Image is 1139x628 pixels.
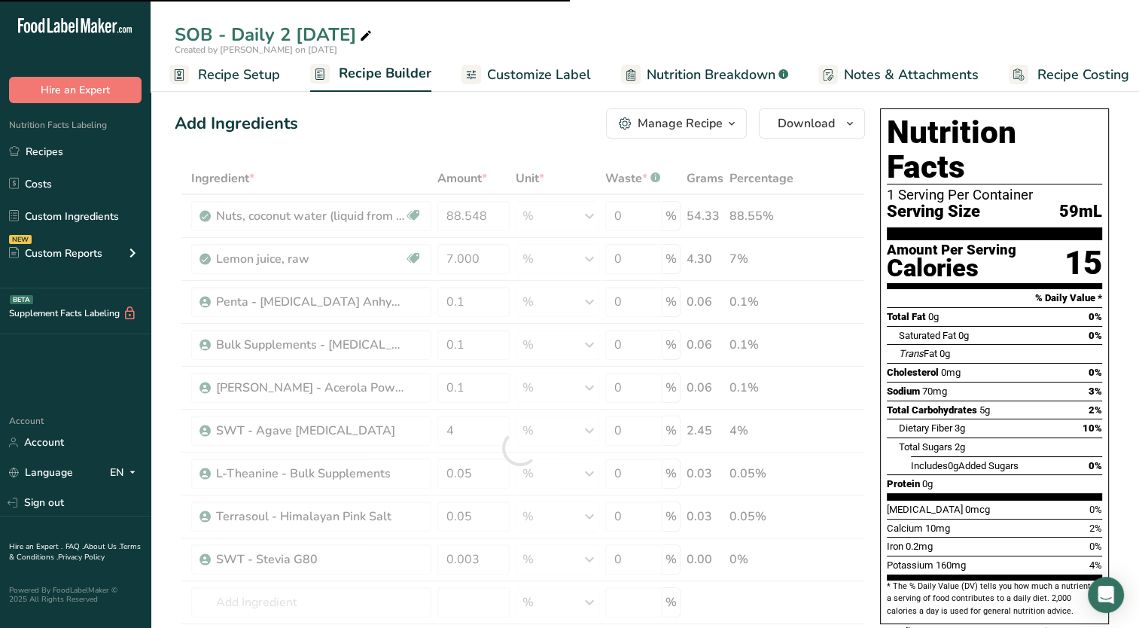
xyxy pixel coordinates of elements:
[899,441,952,453] span: Total Sugars
[9,235,32,244] div: NEW
[1089,559,1102,571] span: 4%
[941,367,961,378] span: 0mg
[955,422,965,434] span: 3g
[339,63,431,84] span: Recipe Builder
[818,58,979,92] a: Notes & Attachments
[979,404,990,416] span: 5g
[1089,386,1102,397] span: 3%
[887,243,1016,258] div: Amount Per Serving
[606,108,747,139] button: Manage Recipe
[1089,523,1102,534] span: 2%
[887,386,920,397] span: Sodium
[922,478,933,489] span: 0g
[1088,577,1124,613] div: Open Intercom Messenger
[899,348,924,359] i: Trans
[922,386,947,397] span: 70mg
[940,348,950,359] span: 0g
[461,58,591,92] a: Customize Label
[647,65,775,85] span: Nutrition Breakdown
[175,111,298,136] div: Add Ingredients
[887,187,1102,203] div: 1 Serving Per Container
[1064,243,1102,283] div: 15
[887,311,926,322] span: Total Fat
[9,245,102,261] div: Custom Reports
[936,559,966,571] span: 160mg
[948,460,958,471] span: 0g
[887,115,1102,184] h1: Nutrition Facts
[1083,422,1102,434] span: 10%
[65,541,84,552] a: FAQ .
[887,523,923,534] span: Calcium
[310,56,431,93] a: Recipe Builder
[887,289,1102,307] section: % Daily Value *
[10,295,33,304] div: BETA
[638,114,723,133] div: Manage Recipe
[899,330,956,341] span: Saturated Fat
[965,504,990,515] span: 0mcg
[887,541,903,552] span: Iron
[778,114,835,133] span: Download
[1089,541,1102,552] span: 0%
[887,367,939,378] span: Cholesterol
[899,422,952,434] span: Dietary Fiber
[887,581,1102,617] section: * The % Daily Value (DV) tells you how much a nutrient in a serving of food contributes to a dail...
[887,203,980,221] span: Serving Size
[9,541,141,562] a: Terms & Conditions .
[1089,330,1102,341] span: 0%
[1089,404,1102,416] span: 2%
[844,65,979,85] span: Notes & Attachments
[1059,203,1102,221] span: 59mL
[169,58,280,92] a: Recipe Setup
[1037,65,1129,85] span: Recipe Costing
[58,552,105,562] a: Privacy Policy
[175,21,375,48] div: SOB - Daily 2 [DATE]
[887,559,933,571] span: Potassium
[1089,504,1102,515] span: 0%
[198,65,280,85] span: Recipe Setup
[906,541,933,552] span: 0.2mg
[928,311,939,322] span: 0g
[9,459,73,486] a: Language
[887,404,977,416] span: Total Carbohydrates
[1089,367,1102,378] span: 0%
[899,348,937,359] span: Fat
[84,541,120,552] a: About Us .
[110,464,142,482] div: EN
[887,258,1016,279] div: Calories
[887,504,963,515] span: [MEDICAL_DATA]
[1089,460,1102,471] span: 0%
[955,441,965,453] span: 2g
[175,44,337,56] span: Created by [PERSON_NAME] on [DATE]
[911,460,1019,471] span: Includes Added Sugars
[9,77,142,103] button: Hire an Expert
[887,478,920,489] span: Protein
[958,330,969,341] span: 0g
[9,541,62,552] a: Hire an Expert .
[1089,311,1102,322] span: 0%
[759,108,865,139] button: Download
[487,65,591,85] span: Customize Label
[1009,58,1129,92] a: Recipe Costing
[621,58,788,92] a: Nutrition Breakdown
[9,586,142,604] div: Powered By FoodLabelMaker © 2025 All Rights Reserved
[925,523,950,534] span: 10mg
